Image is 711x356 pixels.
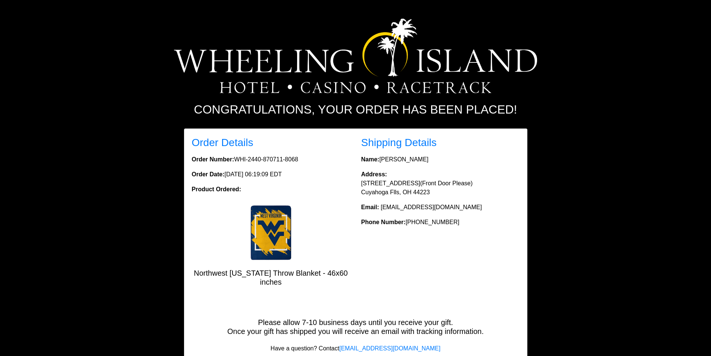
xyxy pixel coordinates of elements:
[361,170,520,197] p: [STREET_ADDRESS](Front Door Please) Cuyahoga Flls, OH 44223
[361,155,520,164] p: [PERSON_NAME]
[339,345,440,352] a: [EMAIL_ADDRESS][DOMAIN_NAME]
[184,318,527,327] h5: Please allow 7-10 business days until you receive your gift.
[174,19,537,93] img: Logo
[192,269,350,287] h5: Northwest [US_STATE] Throw Blanket - 46x60 inches
[361,171,387,177] strong: Address:
[241,203,301,263] img: Northwest West Virginia Throw Blanket - 46x60 inches
[192,186,241,192] strong: Product Ordered:
[192,136,350,149] h3: Order Details
[361,136,520,149] h3: Shipping Details
[361,156,380,162] strong: Name:
[184,345,527,352] h6: Have a question? Contact
[361,203,520,212] p: [EMAIL_ADDRESS][DOMAIN_NAME]
[192,170,350,179] p: [DATE] 06:19:09 EDT
[149,102,563,117] h2: Congratulations, your order has been placed!
[184,327,527,336] h5: Once your gift has shipped you will receive an email with tracking information.
[361,219,406,225] strong: Phone Number:
[192,156,234,162] strong: Order Number:
[192,155,350,164] p: WHI-2440-870711-8068
[192,171,225,177] strong: Order Date:
[361,218,520,227] p: [PHONE_NUMBER]
[361,204,379,210] strong: Email:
